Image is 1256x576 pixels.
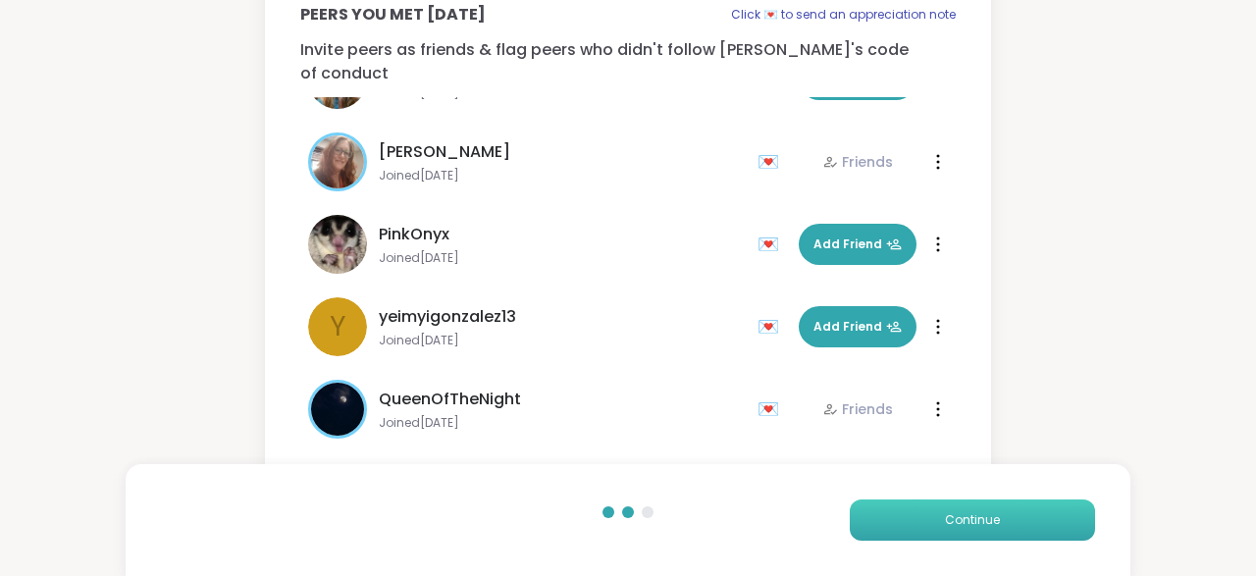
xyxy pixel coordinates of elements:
div: Friends [822,152,893,172]
span: Add Friend [813,318,902,336]
p: Peers you met [DATE] [300,3,486,26]
span: [PERSON_NAME] [379,140,510,164]
span: Continue [945,511,1000,529]
button: Continue [850,499,1095,541]
img: QueenOfTheNight [311,383,364,436]
p: Invite peers as friends & flag peers who didn't follow [PERSON_NAME]'s code of conduct [300,38,956,85]
button: Add Friend [799,306,916,347]
div: 💌 [758,146,787,178]
img: PinkOnyx [308,215,367,274]
span: y [330,306,346,347]
p: Click 💌 to send an appreciation note [731,3,956,26]
span: PinkOnyx [379,223,449,246]
span: Joined [DATE] [379,250,746,266]
div: 💌 [758,393,787,425]
span: yeimyigonzalez13 [379,305,516,329]
div: 💌 [758,311,787,342]
img: dodi [311,135,364,188]
button: Add Friend [799,224,916,265]
span: Joined [DATE] [379,333,746,348]
span: QueenOfTheNight [379,388,521,411]
span: Add Friend [813,236,902,253]
div: 💌 [758,229,787,260]
span: Joined [DATE] [379,168,746,183]
span: Joined [DATE] [379,415,746,431]
div: Friends [822,399,893,419]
